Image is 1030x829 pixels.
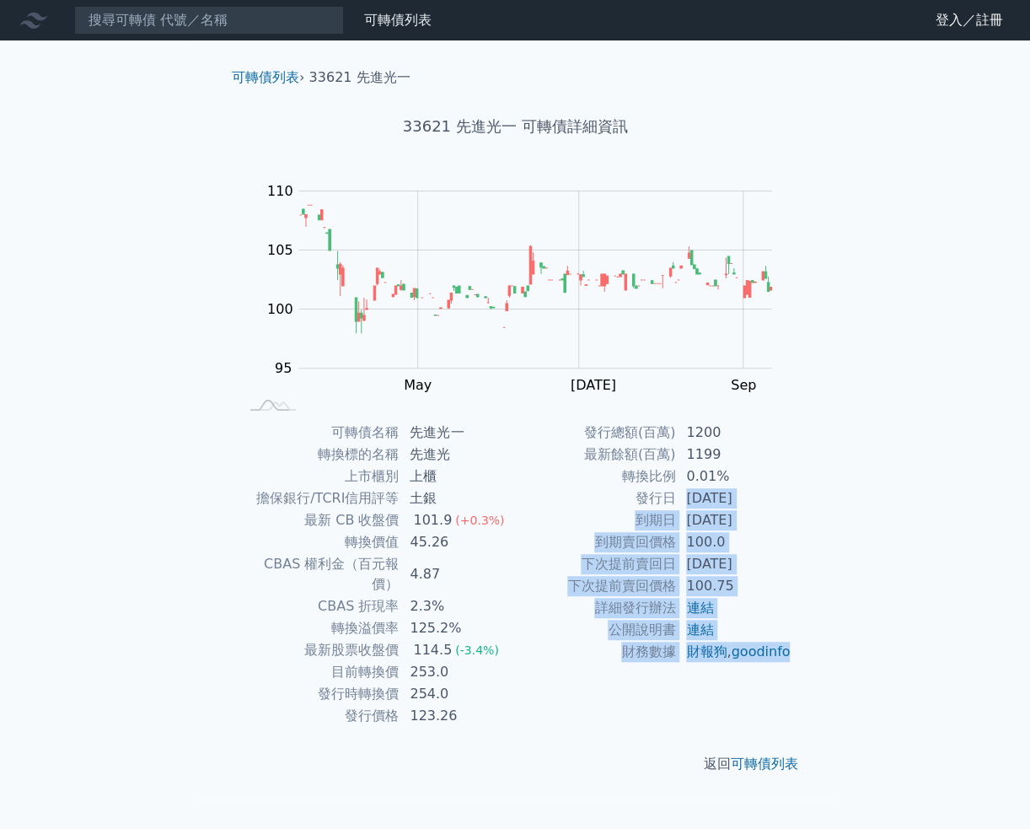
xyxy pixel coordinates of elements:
[239,661,400,683] td: 目前轉換價
[676,641,791,663] td: ,
[515,641,676,663] td: 財務數據
[922,7,1017,34] a: 登入／註冊
[686,622,713,638] a: 連結
[232,67,304,88] li: ›
[455,514,504,527] span: (+0.3%)
[239,595,400,617] td: CBAS 折現率
[400,617,515,639] td: 125.2%
[731,377,756,393] tspan: Sep
[239,509,400,531] td: 最新 CB 收盤價
[404,377,432,393] tspan: May
[239,639,400,661] td: 最新股票收盤價
[257,183,797,393] g: Chart
[400,466,515,487] td: 上櫃
[400,683,515,705] td: 254.0
[400,444,515,466] td: 先進光
[515,575,676,597] td: 下次提前賣回價格
[275,360,292,376] tspan: 95
[267,301,293,317] tspan: 100
[400,595,515,617] td: 2.3%
[515,444,676,466] td: 最新餘額(百萬)
[400,705,515,727] td: 123.26
[515,531,676,553] td: 到期賣回價格
[218,754,812,774] p: 返回
[676,444,791,466] td: 1199
[267,183,293,199] tspan: 110
[676,553,791,575] td: [DATE]
[676,422,791,444] td: 1200
[515,553,676,575] td: 下次提前賣回日
[239,705,400,727] td: 發行價格
[239,553,400,595] td: CBAS 權利金（百元報價）
[686,643,727,659] a: 財報狗
[364,12,432,28] a: 可轉債列表
[400,422,515,444] td: 先進光一
[410,640,455,660] div: 114.5
[515,597,676,619] td: 詳細發行辦法
[232,69,299,85] a: 可轉債列表
[400,531,515,553] td: 45.26
[686,600,713,616] a: 連結
[731,756,798,772] a: 可轉債列表
[239,531,400,553] td: 轉換價值
[309,67,410,88] li: 33621 先進光一
[410,510,455,530] div: 101.9
[218,115,812,138] h1: 33621 先進光一 可轉債詳細資訊
[515,422,676,444] td: 發行總額(百萬)
[400,487,515,509] td: 土銀
[676,487,791,509] td: [DATE]
[239,422,400,444] td: 可轉債名稱
[676,509,791,531] td: [DATE]
[515,466,676,487] td: 轉換比例
[676,575,791,597] td: 100.75
[239,466,400,487] td: 上市櫃別
[239,617,400,639] td: 轉換溢價率
[455,643,499,657] span: (-3.4%)
[239,444,400,466] td: 轉換標的名稱
[400,661,515,683] td: 253.0
[267,242,293,258] tspan: 105
[515,619,676,641] td: 公開說明書
[515,509,676,531] td: 到期日
[74,6,344,35] input: 搜尋可轉債 代號／名稱
[731,643,790,659] a: goodinfo
[676,466,791,487] td: 0.01%
[400,553,515,595] td: 4.87
[571,377,616,393] tspan: [DATE]
[239,683,400,705] td: 發行時轉換價
[515,487,676,509] td: 發行日
[676,531,791,553] td: 100.0
[239,487,400,509] td: 擔保銀行/TCRI信用評等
